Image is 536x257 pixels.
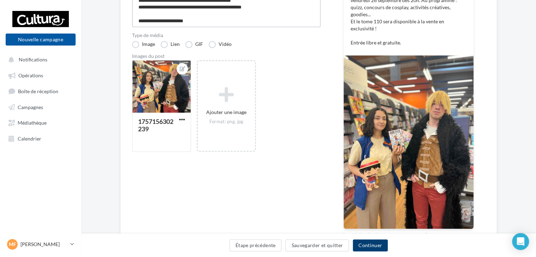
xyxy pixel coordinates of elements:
label: Type de média [132,33,321,38]
label: Lien [161,41,180,48]
div: 1757156302239 [138,118,173,133]
label: Vidéo [209,41,232,48]
p: [PERSON_NAME] [20,241,67,248]
div: Open Intercom Messenger [512,233,529,250]
div: Images du post [132,54,321,59]
a: Médiathèque [4,116,77,128]
span: Calendrier [18,135,41,141]
button: Sauvegarder et quitter [285,239,349,251]
label: GIF [185,41,203,48]
span: MF [9,241,16,248]
button: Étape précédente [230,239,282,251]
span: Médiathèque [18,120,47,126]
span: Opérations [18,72,43,78]
button: Continuer [353,239,388,251]
span: Campagnes [18,104,43,110]
button: Notifications [4,53,74,66]
a: Calendrier [4,132,77,144]
a: Boîte de réception [4,84,77,97]
a: MF [PERSON_NAME] [6,238,76,251]
span: Boîte de réception [18,88,58,94]
button: Nouvelle campagne [6,34,76,46]
a: Opérations [4,68,77,81]
label: Image [132,41,155,48]
div: La prévisualisation est non-contractuelle [343,229,474,238]
span: Notifications [19,56,47,62]
a: Campagnes [4,100,77,113]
